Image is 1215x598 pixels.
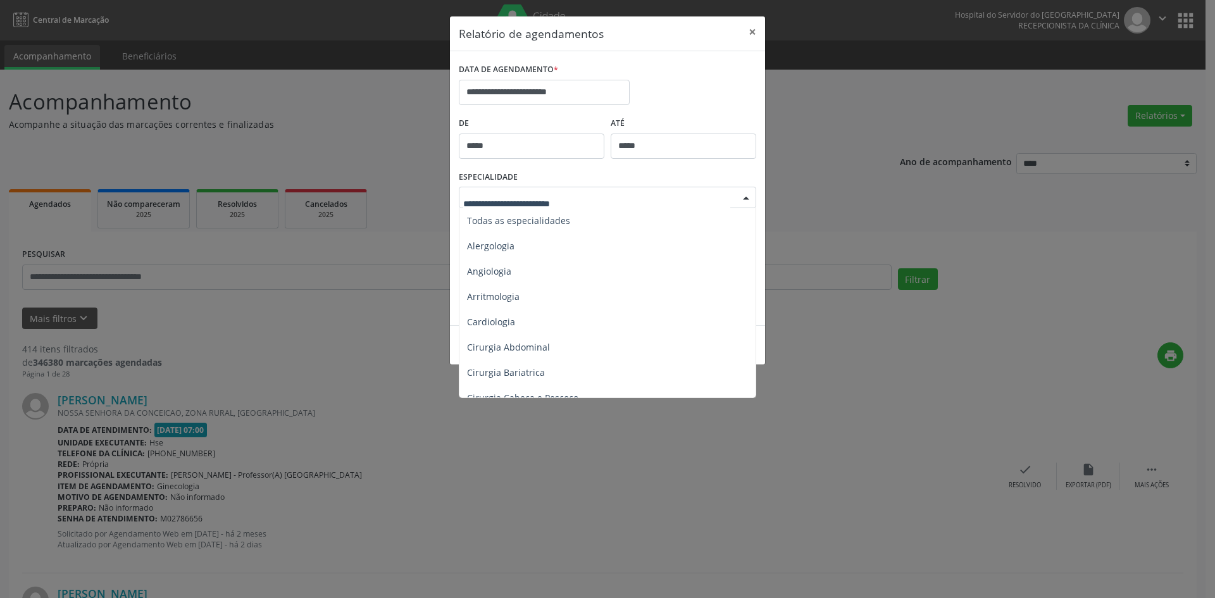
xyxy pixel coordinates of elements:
span: Cirurgia Cabeça e Pescoço [467,392,578,404]
label: DATA DE AGENDAMENTO [459,60,558,80]
button: Close [740,16,765,47]
h5: Relatório de agendamentos [459,25,604,42]
span: Alergologia [467,240,514,252]
label: ESPECIALIDADE [459,168,518,187]
span: Arritmologia [467,290,520,302]
label: ATÉ [611,114,756,134]
label: De [459,114,604,134]
span: Cirurgia Abdominal [467,341,550,353]
span: Cardiologia [467,316,515,328]
span: Cirurgia Bariatrica [467,366,545,378]
span: Angiologia [467,265,511,277]
span: Todas as especialidades [467,215,570,227]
